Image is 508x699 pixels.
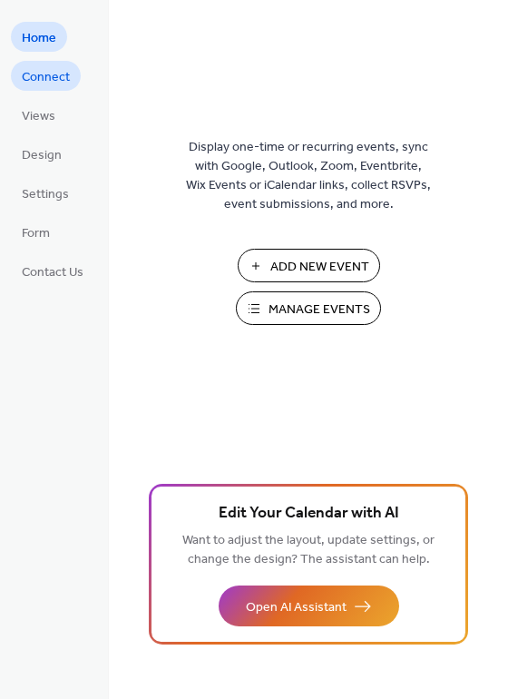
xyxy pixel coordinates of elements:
button: Open AI Assistant [219,586,399,626]
button: Add New Event [238,249,380,282]
a: Settings [11,178,80,208]
span: Open AI Assistant [246,598,347,617]
span: Edit Your Calendar with AI [219,501,399,527]
span: Form [22,224,50,243]
a: Form [11,217,61,247]
span: Add New Event [270,258,369,277]
span: Home [22,29,56,48]
span: Settings [22,185,69,204]
span: Display one-time or recurring events, sync with Google, Outlook, Zoom, Eventbrite, Wix Events or ... [186,138,431,214]
a: Connect [11,61,81,91]
span: Want to adjust the layout, update settings, or change the design? The assistant can help. [182,528,435,572]
span: Contact Us [22,263,83,282]
a: Views [11,100,66,130]
a: Design [11,139,73,169]
a: Home [11,22,67,52]
button: Manage Events [236,291,381,325]
span: Design [22,146,62,165]
span: Manage Events [269,300,370,320]
a: Contact Us [11,256,94,286]
span: Views [22,107,55,126]
span: Connect [22,68,70,87]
